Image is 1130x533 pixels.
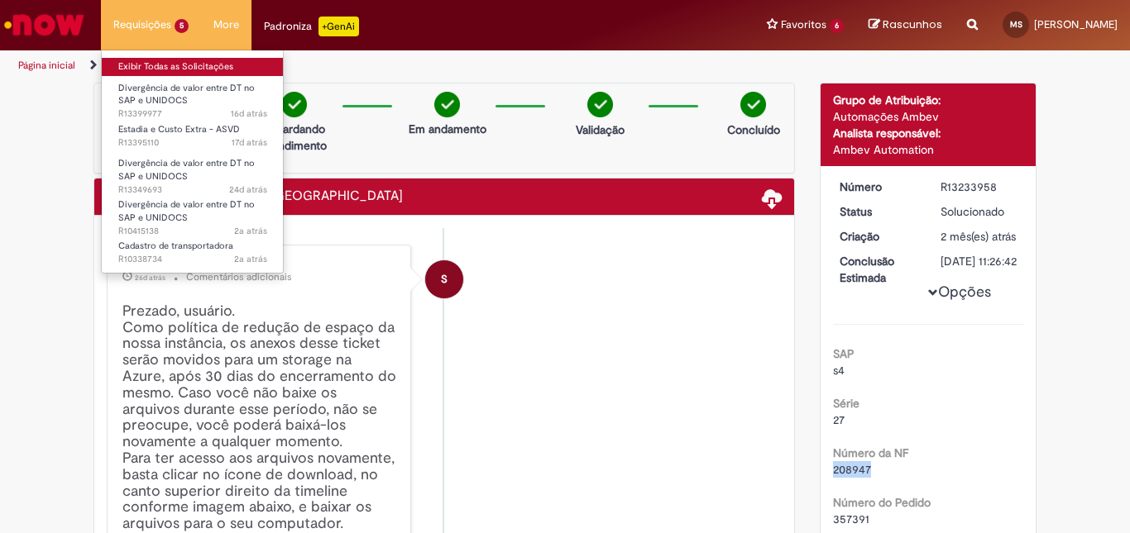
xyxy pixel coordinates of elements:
span: Divergência de valor entre DT no SAP e UNIDOCS [118,82,255,107]
a: Exibir Todas as Solicitações [102,58,284,76]
div: Ambev Automation [833,141,1024,158]
span: 2a atrás [234,225,267,237]
dt: Número [827,178,929,195]
span: Baixar anexos [762,188,782,207]
p: Em andamento [409,121,486,137]
div: 02/07/2025 09:26:40 [941,228,1017,245]
span: 5 [175,19,189,33]
span: More [213,17,239,33]
img: ServiceNow [2,8,87,41]
span: R13399977 [118,107,267,121]
b: SAP [833,346,855,361]
img: check-circle-green.png [740,92,766,117]
a: Aberto R10415138 : Divergência de valor entre DT no SAP e UNIDOCS [102,196,284,231]
time: 02/07/2025 09:26:40 [941,229,1016,244]
span: R10338734 [118,253,267,266]
span: R13395110 [118,136,267,150]
span: 16d atrás [231,107,267,120]
span: 17d atrás [232,136,267,149]
p: Concluído [727,121,780,138]
a: Aberto R13395110 : Estadia e Custo Extra - ASVD [102,121,284,151]
span: [PERSON_NAME] [1034,17,1118,31]
ul: Requisições [101,50,284,274]
dt: Criação [827,228,929,245]
div: System [425,260,463,298]
time: 11/08/2025 21:49:34 [231,107,267,120]
time: 02/08/2025 01:01:48 [135,273,165,283]
div: Grupo de Atribuição: [833,92,1024,108]
p: +GenAi [318,17,359,36]
span: 357391 [833,512,869,526]
b: Número da NF [833,445,908,460]
div: Analista responsável: [833,125,1024,141]
span: R10415138 [118,225,267,238]
span: 24d atrás [229,183,267,196]
a: Página inicial [18,59,75,72]
span: 26d atrás [135,273,165,283]
span: 2a atrás [234,253,267,265]
span: 208947 [833,462,871,477]
a: Aberto R13399977 : Divergência de valor entre DT no SAP e UNIDOCS [102,79,284,115]
div: Padroniza [264,17,359,36]
ul: Trilhas de página [12,50,741,81]
span: s4 [833,363,845,378]
span: Divergência de valor entre DT no SAP e UNIDOCS [118,157,255,183]
a: Aberto R10338734 : Cadastro de transportadora [102,237,284,268]
div: Automações Ambev [833,108,1024,125]
span: Rascunhos [883,17,942,32]
p: Aguardando atendimento [254,121,334,154]
span: MS [1010,19,1022,30]
p: Validação [576,121,625,138]
span: Requisições [113,17,171,33]
span: R13349693 [118,183,267,197]
dt: Status [827,203,929,220]
small: Comentários adicionais [186,270,292,284]
span: Estadia e Custo Extra - ASVD [118,123,240,136]
time: 11/09/2023 15:32:06 [234,225,267,237]
img: check-circle-green.png [281,92,307,117]
span: Divergência de valor entre DT no SAP e UNIDOCS [118,198,255,224]
div: R13233958 [941,178,1017,195]
span: Cadastro de transportadora [118,240,233,252]
span: 6 [830,19,844,33]
span: 2 mês(es) atrás [941,229,1016,244]
span: S [441,259,448,299]
dt: Conclusão Estimada [827,253,929,286]
div: [DATE] 11:26:42 [941,253,1017,269]
span: 27 [833,412,845,427]
img: check-circle-green.png [587,92,613,117]
b: Série [833,396,859,411]
span: Favoritos [781,17,826,33]
div: Solucionado [941,203,1017,220]
a: Rascunhos [869,17,942,33]
time: 11/08/2025 10:42:44 [232,136,267,149]
img: check-circle-green.png [434,92,460,117]
a: Aberto R13349693 : Divergência de valor entre DT no SAP e UNIDOCS [102,155,284,190]
b: Número do Pedido [833,495,931,510]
